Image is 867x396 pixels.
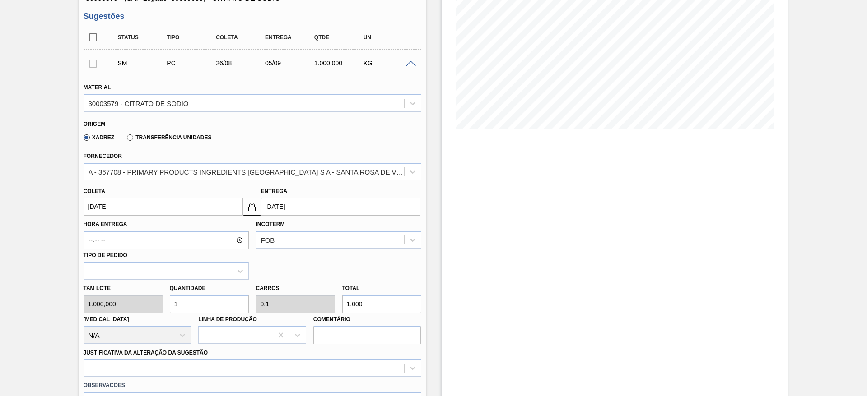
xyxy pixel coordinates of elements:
div: 26/08/2025 [214,60,268,67]
button: locked [243,198,261,216]
input: dd/mm/yyyy [84,198,243,216]
label: [MEDICAL_DATA] [84,316,129,322]
label: Tipo de pedido [84,252,127,258]
img: locked [247,201,257,212]
div: Status [116,34,170,41]
label: Observações [84,379,421,392]
div: UN [361,34,416,41]
label: Total [342,285,360,291]
label: Carros [256,285,280,291]
label: Quantidade [170,285,206,291]
div: Pedido de Compra [164,60,219,67]
label: Transferência Unidades [127,134,211,141]
label: Incoterm [256,221,285,227]
input: dd/mm/yyyy [261,198,420,216]
label: Fornecedor [84,153,122,159]
div: 30003579 - CITRATO DE SODIO [89,99,189,107]
div: Qtde [312,34,367,41]
label: Hora Entrega [84,218,249,231]
label: Linha de Produção [198,316,257,322]
label: Justificativa da Alteração da Sugestão [84,350,208,356]
label: Coleta [84,188,105,194]
div: FOB [261,236,275,244]
label: Entrega [261,188,288,194]
label: Xadrez [84,134,115,141]
div: 1.000,000 [312,60,367,67]
h3: Sugestões [84,12,421,21]
div: Entrega [263,34,317,41]
div: KG [361,60,416,67]
div: Tipo [164,34,219,41]
div: A - 367708 - PRIMARY PRODUCTS INGREDIENTS [GEOGRAPHIC_DATA] S A - SANTA ROSA DE VITERBO ([GEOGRAP... [89,168,405,175]
label: Material [84,84,111,91]
div: Sugestão Manual [116,60,170,67]
div: Coleta [214,34,268,41]
label: Comentário [313,313,421,326]
div: 05/09/2025 [263,60,317,67]
label: Tam lote [84,282,163,295]
label: Origem [84,121,106,127]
